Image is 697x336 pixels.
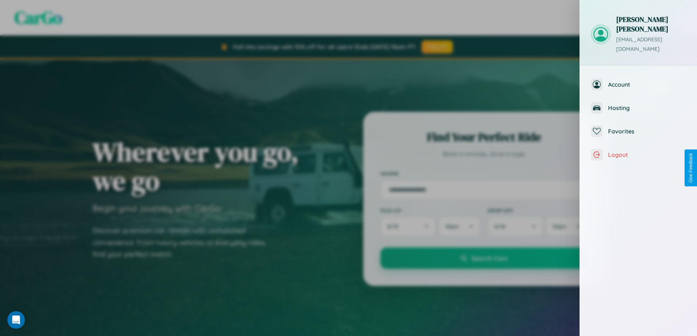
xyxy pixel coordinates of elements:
span: Favorites [608,128,686,135]
div: Give Feedback [688,153,693,183]
span: Hosting [608,104,686,112]
div: Open Intercom Messenger [7,311,25,329]
button: Account [580,73,697,96]
p: [EMAIL_ADDRESS][DOMAIN_NAME] [616,35,686,54]
button: Logout [580,143,697,166]
button: Favorites [580,120,697,143]
span: Logout [608,151,686,158]
h3: [PERSON_NAME] [PERSON_NAME] [616,15,686,34]
button: Hosting [580,96,697,120]
span: Account [608,81,686,88]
